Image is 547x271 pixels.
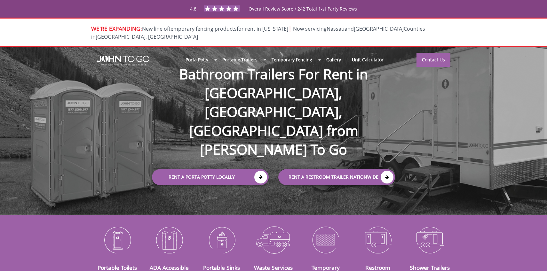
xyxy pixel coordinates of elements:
h1: Bathroom Trailers For Rent in [GEOGRAPHIC_DATA], [GEOGRAPHIC_DATA], [GEOGRAPHIC_DATA] from [PERSO... [146,44,401,159]
a: Rent a Porta Potty Locally [152,169,269,185]
a: Portable Trailers [217,53,263,66]
span: | [288,24,292,33]
img: Waste-Services-icon_N.png [252,223,295,256]
img: ADA-Accessible-Units-icon_N.png [148,223,191,256]
a: Porta Potty [180,53,214,66]
span: Overall Review Score / 242 Total 1-st Party Reviews [249,6,357,25]
span: New line of for rent in [US_STATE] [91,25,425,40]
span: Now servicing and Counties in [91,25,425,40]
img: Portable-Toilets-icon_N.png [96,223,139,256]
a: [GEOGRAPHIC_DATA] [354,25,404,32]
span: 4.8 [190,6,196,12]
img: Shower-Trailers-icon_N.png [408,223,451,256]
img: Portable-Sinks-icon_N.png [200,223,243,256]
a: Unit Calculator [346,53,389,66]
a: temporary fencing products [169,25,237,32]
a: Temporary Fencing [266,53,318,66]
span: WE'RE EXPANDING: [91,25,142,32]
a: rent a RESTROOM TRAILER Nationwide [278,169,395,185]
a: Contact Us [416,53,450,67]
img: Restroom-Trailers-icon_N.png [356,223,399,256]
img: Temporary-Fencing-cion_N.png [304,223,347,256]
a: Nassau [327,25,345,32]
img: JOHN to go [97,56,149,66]
a: [GEOGRAPHIC_DATA], [GEOGRAPHIC_DATA] [96,33,198,40]
a: Gallery [321,53,346,66]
